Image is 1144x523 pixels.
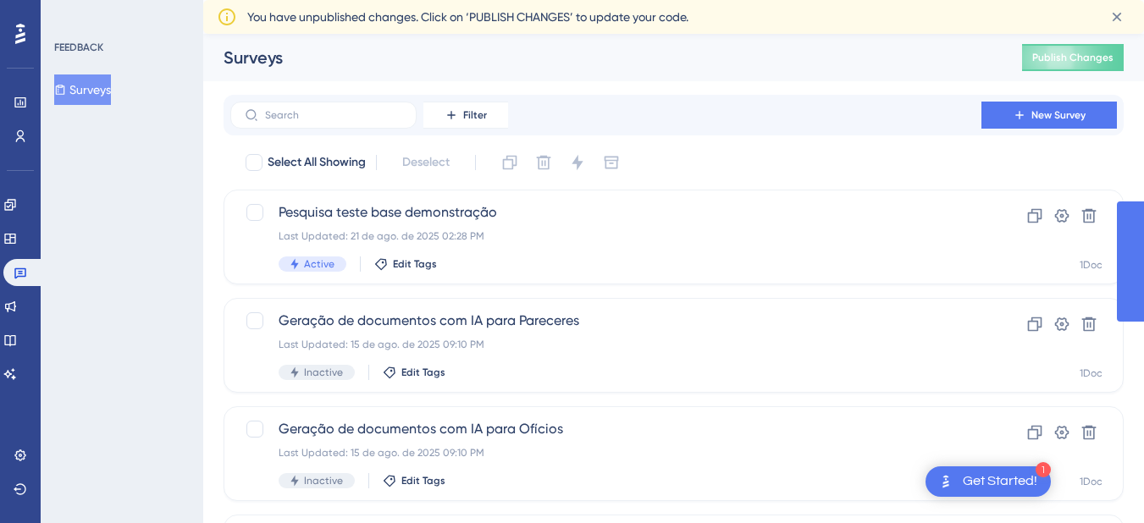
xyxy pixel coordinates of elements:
[926,466,1051,497] div: Open Get Started! checklist, remaining modules: 1
[279,311,933,331] span: Geração de documentos com IA para Pareceres
[1032,51,1114,64] span: Publish Changes
[265,109,402,121] input: Search
[1080,366,1103,380] div: 1Doc
[54,74,111,105] button: Surveys
[401,474,445,487] span: Edit Tags
[383,474,445,487] button: Edit Tags
[54,41,103,54] div: FEEDBACK
[402,152,450,173] span: Deselect
[401,366,445,379] span: Edit Tags
[279,229,933,243] div: Last Updated: 21 de ago. de 2025 02:28 PM
[1073,456,1124,507] iframe: UserGuiding AI Assistant Launcher
[1031,108,1086,122] span: New Survey
[304,474,343,487] span: Inactive
[224,46,980,69] div: Surveys
[247,7,688,27] span: You have unpublished changes. Click on ‘PUBLISH CHANGES’ to update your code.
[1080,258,1103,272] div: 1Doc
[268,152,366,173] span: Select All Showing
[963,472,1037,491] div: Get Started!
[304,257,334,271] span: Active
[279,202,933,223] span: Pesquisa teste base demonstração
[1022,44,1124,71] button: Publish Changes
[279,446,933,460] div: Last Updated: 15 de ago. de 2025 09:10 PM
[936,471,956,492] img: launcher-image-alternative-text
[279,338,933,351] div: Last Updated: 15 de ago. de 2025 09:10 PM
[383,366,445,379] button: Edit Tags
[981,102,1117,129] button: New Survey
[374,257,437,271] button: Edit Tags
[1036,462,1051,477] div: 1
[393,257,437,271] span: Edit Tags
[423,102,508,129] button: Filter
[279,419,933,439] span: Geração de documentos com IA para Ofícios
[304,366,343,379] span: Inactive
[463,108,487,122] span: Filter
[387,147,465,178] button: Deselect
